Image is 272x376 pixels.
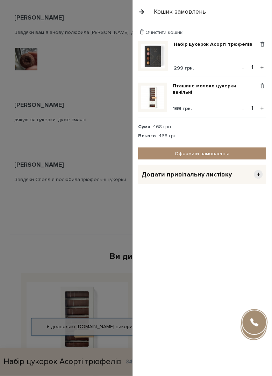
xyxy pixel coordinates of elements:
[141,44,165,68] img: Набір цукерок Асорті трюфелів
[240,103,247,114] button: -
[138,124,150,130] strong: Сума
[240,62,247,73] button: -
[258,62,266,73] button: +
[254,170,263,179] span: +
[258,103,266,114] button: +
[174,41,258,48] a: Набір цукерок Асорті трюфелів
[138,133,156,139] strong: Всього
[174,65,194,71] span: 299 грн.
[173,106,192,111] span: 169 грн.
[138,124,266,130] div: : 468 грн.
[138,147,266,160] a: Оформити замовлення
[138,29,266,36] div: Очистити кошик
[142,171,232,179] span: Додати привітальну листівку
[138,133,266,139] div: : 468 грн.
[173,83,259,95] a: Пташине молоко цукерки ванільні
[141,86,164,109] img: Пташине молоко цукерки ванільні
[154,8,206,16] div: Кошик замовлень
